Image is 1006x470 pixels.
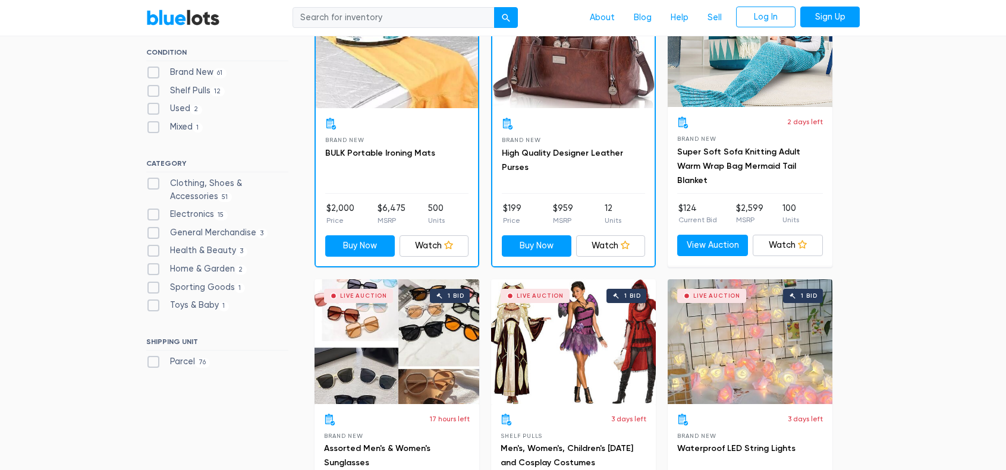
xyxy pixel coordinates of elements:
[624,7,661,29] a: Blog
[325,137,364,143] span: Brand New
[782,202,799,226] li: 100
[801,293,817,299] div: 1 bid
[326,202,354,226] li: $2,000
[668,279,832,404] a: Live Auction 1 bid
[753,235,823,256] a: Watch
[677,135,716,142] span: Brand New
[503,202,521,226] li: $199
[190,105,202,115] span: 2
[553,202,573,226] li: $959
[580,7,624,29] a: About
[677,433,716,439] span: Brand New
[293,7,495,29] input: Search for inventory
[502,148,623,172] a: High Quality Designer Leather Purses
[219,302,229,311] span: 1
[698,7,731,29] a: Sell
[736,215,763,225] p: MSRP
[236,247,247,257] span: 3
[678,215,717,225] p: Current Bid
[503,215,521,226] p: Price
[324,443,430,468] a: Assorted Men's & Women's Sunglasses
[430,414,470,424] p: 17 hours left
[605,202,621,226] li: 12
[326,215,354,226] p: Price
[325,235,395,257] a: Buy Now
[235,265,247,275] span: 2
[788,414,823,424] p: 3 days left
[210,87,225,96] span: 12
[678,202,717,226] li: $124
[235,283,245,293] span: 1
[214,210,228,220] span: 15
[677,147,800,185] a: Super Soft Sofa Knitting Adult Warm Wrap Bag Mermaid Tail Blanket
[378,202,405,226] li: $6,475
[787,116,823,127] p: 2 days left
[213,68,227,78] span: 61
[146,84,225,97] label: Shelf Pulls
[624,293,640,299] div: 1 bid
[340,293,387,299] div: Live Auction
[693,293,740,299] div: Live Auction
[146,226,268,239] label: General Merchandise
[146,177,288,203] label: Clothing, Shoes & Accessories
[146,244,247,257] label: Health & Beauty
[218,193,232,202] span: 51
[378,215,405,226] p: MSRP
[517,293,564,299] div: Live Auction
[553,215,573,226] p: MSRP
[502,137,540,143] span: Brand New
[146,355,210,368] label: Parcel
[146,66,227,79] label: Brand New
[501,443,633,468] a: Men's, Women's, Children's [DATE] and Cosplay Costumes
[400,235,469,257] a: Watch
[324,433,363,439] span: Brand New
[782,215,799,225] p: Units
[677,235,748,256] a: View Auction
[325,148,435,158] a: BULK Portable Ironing Mats
[146,208,228,221] label: Electronics
[605,215,621,226] p: Units
[491,279,656,404] a: Live Auction 1 bid
[195,358,210,368] span: 76
[736,202,763,226] li: $2,599
[193,123,203,133] span: 1
[428,202,445,226] li: 500
[428,215,445,226] p: Units
[146,281,245,294] label: Sporting Goods
[146,263,247,276] label: Home & Garden
[146,102,202,115] label: Used
[146,121,203,134] label: Mixed
[576,235,646,257] a: Watch
[146,9,220,26] a: BlueLots
[256,229,268,238] span: 3
[146,337,288,351] h6: SHIPPING UNIT
[611,414,646,424] p: 3 days left
[677,443,796,453] a: Waterproof LED String Lights
[800,7,860,28] a: Sign Up
[146,299,229,312] label: Toys & Baby
[315,279,479,404] a: Live Auction 1 bid
[448,293,464,299] div: 1 bid
[661,7,698,29] a: Help
[146,159,288,172] h6: CATEGORY
[502,235,571,257] a: Buy Now
[146,48,288,61] h6: CONDITION
[736,7,796,28] a: Log In
[501,433,542,439] span: Shelf Pulls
